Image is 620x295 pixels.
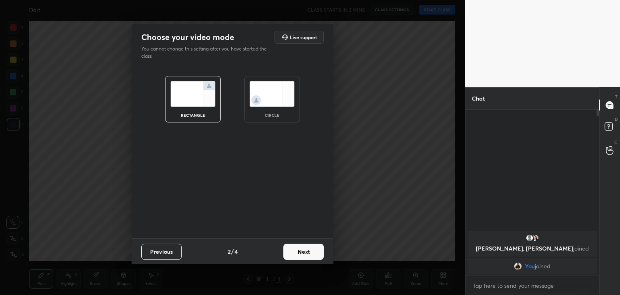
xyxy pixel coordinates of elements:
div: circle [256,113,288,117]
img: normalScreenIcon.ae25ed63.svg [170,81,216,107]
p: D [615,116,618,122]
span: You [525,263,535,270]
button: Next [283,244,324,260]
div: grid [465,229,599,276]
img: 2e0895284a9c4832a2dddcea9eec8a3e.jpg [531,234,539,242]
h4: / [231,247,234,256]
p: Chat [465,88,491,109]
img: default.png [526,234,534,242]
p: G [614,139,618,145]
h5: Live support [290,35,317,40]
h4: 4 [235,247,238,256]
p: You cannot change this setting after you have started the class [141,45,272,60]
span: joined [573,244,589,252]
div: rectangle [177,113,209,117]
p: T [615,94,618,100]
img: ac1245674e8d465aac1aa0ff8abd4772.jpg [514,262,522,270]
h4: 2 [228,247,230,256]
button: Previous [141,244,182,260]
span: joined [535,263,551,270]
img: circleScreenIcon.acc0effb.svg [249,81,295,107]
p: [PERSON_NAME], [PERSON_NAME] [472,245,592,252]
h2: Choose your video mode [141,32,234,42]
